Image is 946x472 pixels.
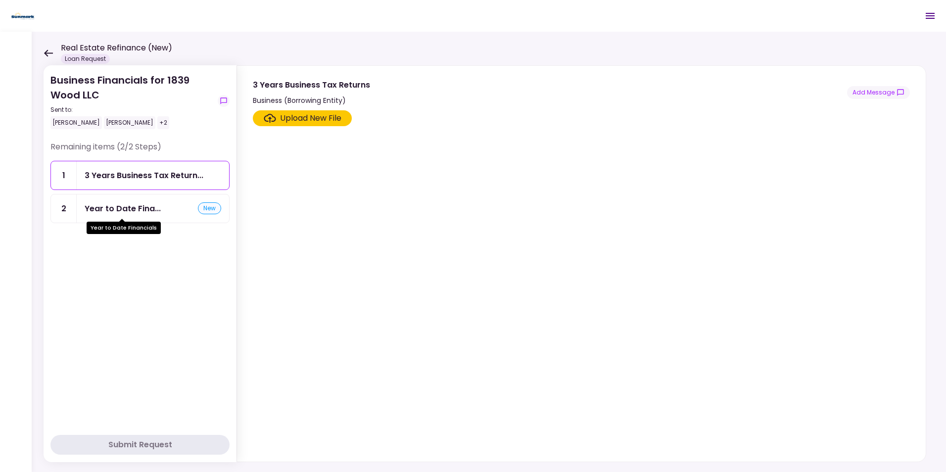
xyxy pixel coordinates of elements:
a: 2Year to Date Financialsnew [50,194,230,223]
button: Submit Request [50,435,230,455]
div: Business Financials for 1839 Wood LLC [50,73,214,129]
div: [PERSON_NAME] [104,116,155,129]
div: 3 Years Business Tax Returns [85,169,203,182]
div: Remaining items (2/2 Steps) [50,141,230,161]
h1: Real Estate Refinance (New) [61,42,172,54]
div: 3 Years Business Tax ReturnsBusiness (Borrowing Entity)show-messagesClick here to upload the requ... [236,65,926,462]
span: Click here to upload the required document [253,110,352,126]
div: Loan Request [61,54,110,64]
div: [PERSON_NAME] [50,116,102,129]
div: Sent to: [50,105,214,114]
div: new [198,202,221,214]
div: Business (Borrowing Entity) [253,94,370,106]
button: Open menu [918,4,942,28]
div: Year to Date Financials [85,202,161,215]
div: Upload New File [280,112,341,124]
button: show-messages [847,86,910,99]
img: Partner icon [10,8,36,23]
button: show-messages [218,95,230,107]
div: 2 [51,194,77,223]
a: 13 Years Business Tax Returns [50,161,230,190]
div: Year to Date Financials [87,222,161,234]
div: Submit Request [108,439,172,451]
div: 1 [51,161,77,189]
div: 3 Years Business Tax Returns [253,79,370,91]
div: +2 [157,116,169,129]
